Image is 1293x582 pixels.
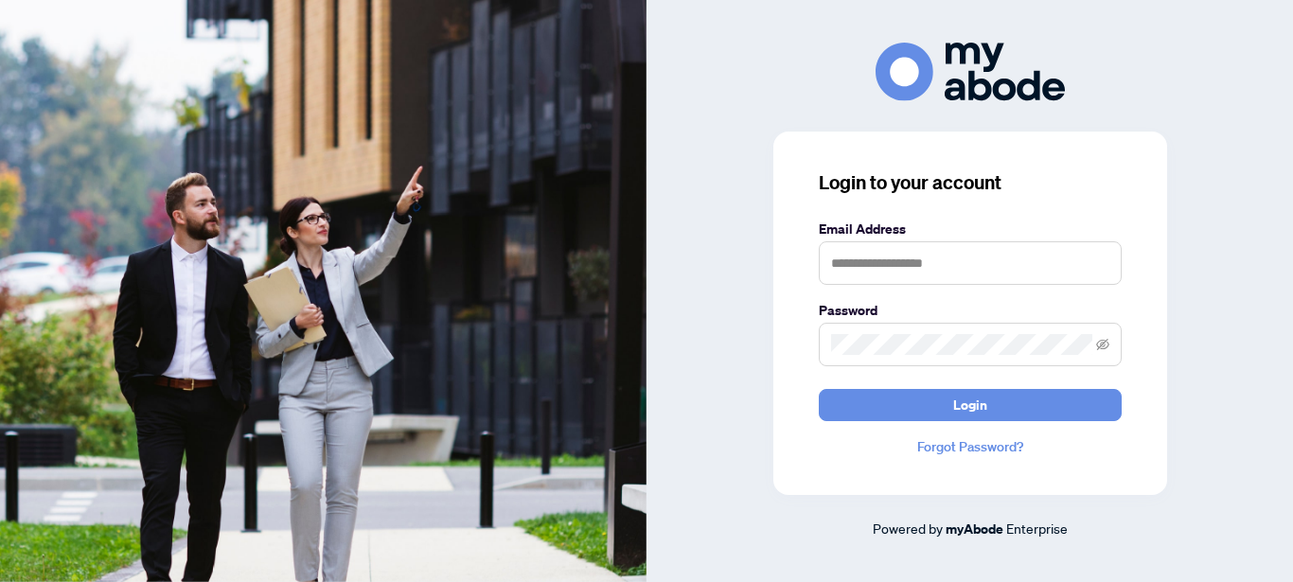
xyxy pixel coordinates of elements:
button: Login [819,389,1122,421]
h3: Login to your account [819,169,1122,196]
img: ma-logo [876,43,1065,100]
label: Password [819,300,1122,321]
span: Login [953,390,987,420]
span: Enterprise [1006,520,1068,537]
span: eye-invisible [1096,338,1109,351]
span: Powered by [873,520,943,537]
a: myAbode [946,519,1003,539]
a: Forgot Password? [819,436,1122,457]
label: Email Address [819,219,1122,239]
